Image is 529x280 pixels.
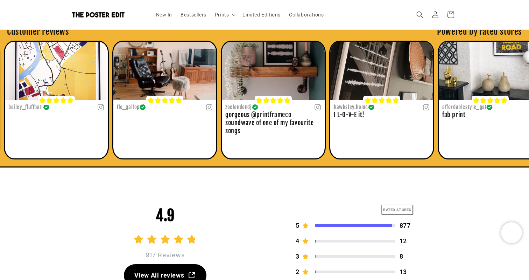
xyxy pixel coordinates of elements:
[296,252,299,261] p: 3
[211,7,239,22] summary: Prints
[412,7,428,22] summary: Search
[442,104,486,111] h4: affordablestyle_gal
[140,104,146,110] img: verified-symbol-icon.svg
[329,41,434,160] li: 12 of 38
[238,7,285,22] a: Limited Editions
[225,111,321,135] h3: gorgeous @printframeco soundwave of one of my favourite songs
[7,26,69,37] h2: Customer reviews
[112,41,217,160] li: 10 of 38
[400,252,416,261] p: 8
[156,12,172,18] span: New In
[252,104,258,110] img: verified-symbol-icon.svg
[8,104,43,111] h4: bailey_fluffball
[501,222,522,243] iframe: Chatra live chat
[296,236,299,246] p: 4
[222,42,325,100] img: 1620599426576.jpg
[368,104,374,110] img: verified-symbol-icon.svg
[334,111,430,119] h3: I L-O-V-E it!
[486,104,493,110] img: verified-symbol-icon.svg
[176,7,211,22] a: Bestsellers
[400,267,416,277] p: 13
[117,104,140,111] h4: flo_gallop
[70,9,145,20] a: The Poster Edit
[181,12,206,18] span: Bestsellers
[156,208,175,223] h2: 4.9
[43,104,49,110] img: verified-symbol-icon.svg
[296,221,299,231] p: 5
[296,267,299,277] p: 2
[242,12,281,18] span: Limited Editions
[152,7,177,22] a: New In
[383,208,411,212] tspan: RATED STORES
[113,42,216,100] img: 1620599266209.jpg
[437,26,522,37] h2: Powered by rated stores
[285,7,328,22] a: Collaborations
[225,104,252,111] h4: zoelondondj
[72,12,125,18] img: The Poster Edit
[221,41,326,160] li: 11 of 38
[400,236,416,246] p: 12
[4,41,109,160] li: 9 of 38
[334,104,368,111] h4: hawksley.home
[146,249,185,261] p: 917 Reviews
[215,12,229,18] span: Prints
[5,42,108,100] img: 1618239543137.jpg
[330,42,433,100] img: 1620599507900.jpg
[289,12,324,18] span: Collaborations
[400,221,416,231] p: 877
